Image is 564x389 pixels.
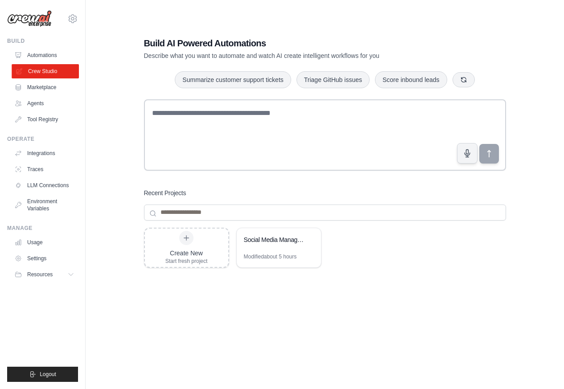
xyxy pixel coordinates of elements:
button: Triage GitHub issues [296,71,370,88]
img: Logo [7,10,52,27]
a: Agents [11,96,78,111]
a: Automations [11,48,78,62]
a: Environment Variables [11,194,78,216]
button: Click to speak your automation idea [457,143,478,164]
button: Logout [7,367,78,382]
div: Build [7,37,78,45]
a: Tool Registry [11,112,78,127]
a: Usage [11,235,78,250]
span: Resources [27,271,53,278]
button: Resources [11,267,78,282]
button: Summarize customer support tickets [175,71,291,88]
div: Manage [7,225,78,232]
div: Start fresh project [165,258,208,265]
div: Social Media Management Automation [244,235,305,244]
div: Modified about 5 hours [244,253,297,260]
h1: Build AI Powered Automations [144,37,444,49]
a: Marketplace [11,80,78,94]
button: Score inbound leads [375,71,447,88]
a: LLM Connections [11,178,78,192]
div: Operate [7,135,78,143]
a: Settings [11,251,78,266]
a: Crew Studio [12,64,79,78]
h3: Recent Projects [144,188,186,197]
a: Integrations [11,146,78,160]
button: Get new suggestions [453,72,475,87]
a: Traces [11,162,78,176]
p: Describe what you want to automate and watch AI create intelligent workflows for you [144,51,444,60]
iframe: Chat Widget [519,346,564,389]
div: Create New [165,249,208,258]
span: Logout [40,371,56,378]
